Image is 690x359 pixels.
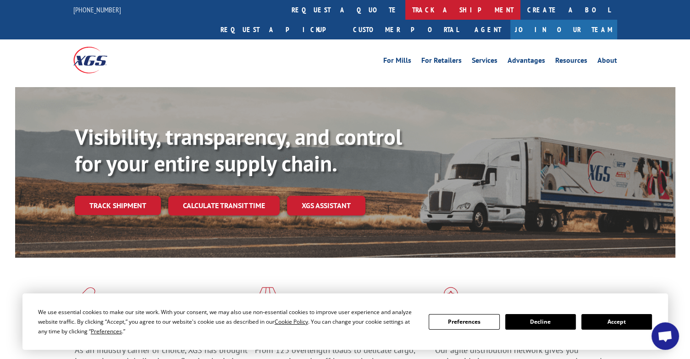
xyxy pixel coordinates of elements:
a: For Mills [383,57,411,67]
a: XGS ASSISTANT [287,196,365,215]
a: For Retailers [421,57,462,67]
span: Cookie Policy [275,318,308,326]
b: Visibility, transparency, and control for your entire supply chain. [75,122,402,177]
a: Advantages [508,57,545,67]
img: xgs-icon-focused-on-flooring-red [255,287,276,311]
a: About [597,57,617,67]
a: [PHONE_NUMBER] [73,5,121,14]
img: xgs-icon-flagship-distribution-model-red [435,287,467,311]
div: We use essential cookies to make our site work. With your consent, we may also use non-essential ... [38,307,418,336]
a: Calculate transit time [168,196,280,215]
a: Track shipment [75,196,161,215]
button: Accept [581,314,652,330]
button: Preferences [429,314,499,330]
a: Join Our Team [510,20,617,39]
div: Open chat [651,322,679,350]
img: xgs-icon-total-supply-chain-intelligence-red [75,287,103,311]
div: Cookie Consent Prompt [22,293,668,350]
a: Resources [555,57,587,67]
button: Decline [505,314,576,330]
a: Customer Portal [346,20,465,39]
a: Agent [465,20,510,39]
span: Preferences [91,327,122,335]
a: Services [472,57,497,67]
a: Request a pickup [214,20,346,39]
